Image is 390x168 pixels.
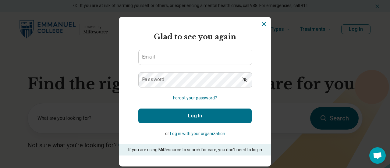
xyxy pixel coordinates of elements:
[173,95,217,101] button: Forgot your password?
[138,109,252,123] button: Log In
[260,20,268,28] button: Dismiss
[142,77,165,82] label: Password
[138,31,252,42] h2: Glad to see you again
[119,17,271,166] section: Login Dialog
[138,130,252,137] p: or
[127,147,263,153] p: If you are using MiResource to search for care, you don’t need to log in
[238,72,252,87] button: Show password
[142,55,155,59] label: Email
[170,130,225,137] button: Log in with your organization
